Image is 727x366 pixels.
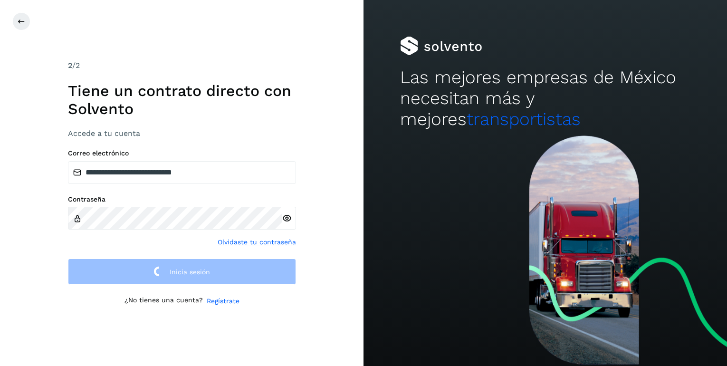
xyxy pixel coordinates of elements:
span: 2 [68,61,72,70]
a: Regístrate [207,296,239,306]
a: Olvidaste tu contraseña [218,237,296,247]
div: /2 [68,60,296,71]
label: Contraseña [68,195,296,203]
span: transportistas [467,109,581,129]
button: Inicia sesión [68,259,296,285]
label: Correo electrónico [68,149,296,157]
h2: Las mejores empresas de México necesitan más y mejores [400,67,691,130]
p: ¿No tienes una cuenta? [124,296,203,306]
h1: Tiene un contrato directo con Solvento [68,82,296,118]
span: Inicia sesión [170,269,210,275]
h3: Accede a tu cuenta [68,129,296,138]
